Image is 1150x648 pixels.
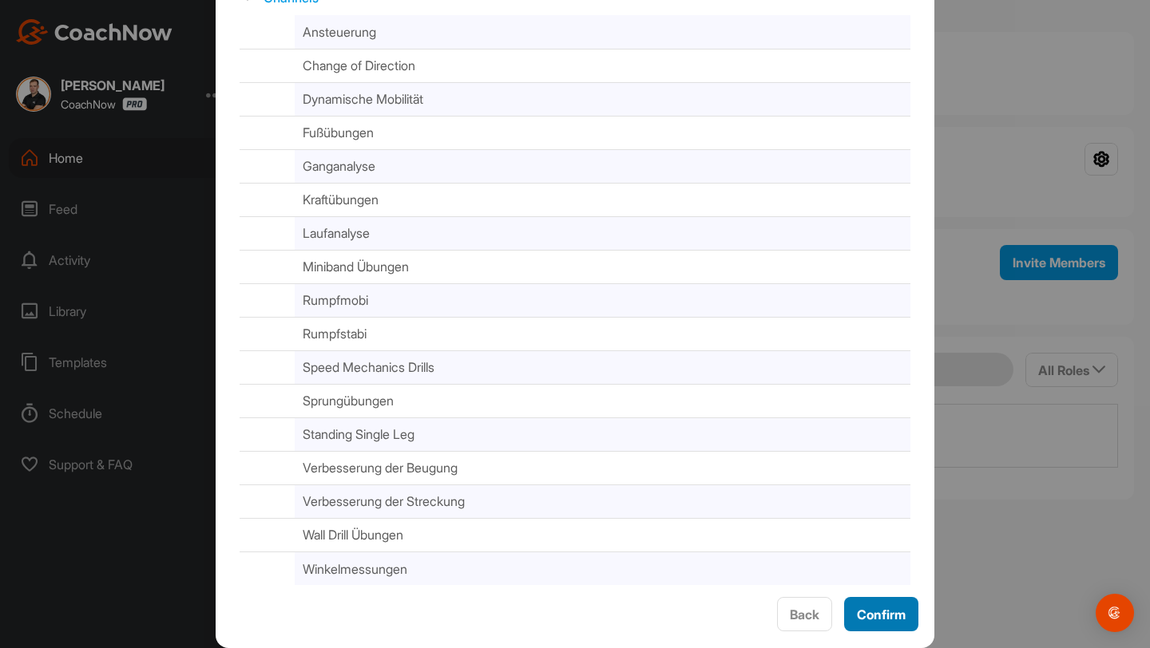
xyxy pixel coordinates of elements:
td: Rumpfstabi [295,317,910,350]
td: Verbesserung der Streckung [295,484,910,518]
td: Wall Drill Übungen [295,518,910,551]
span: Confirm [857,607,906,622]
div: Open Intercom Messenger [1096,594,1134,632]
td: Change of Direction [295,49,910,82]
span: Back [790,607,819,622]
td: Miniband Übungen [295,250,910,283]
td: Winkelmessungen [295,551,910,585]
td: Ganganalyse [295,149,910,183]
td: Ansteuerung [295,15,910,49]
td: Kraftübungen [295,183,910,216]
button: Back [777,597,832,631]
td: Sprungübungen [295,384,910,417]
td: Speed Mechanics Drills [295,350,910,384]
td: Rumpfmobi [295,283,910,317]
td: Dynamische Mobilität [295,82,910,116]
td: Laufanalyse [295,216,910,250]
td: Verbesserung der Beugung [295,451,910,484]
td: Standing Single Leg [295,417,910,451]
td: Fußübungen [295,116,910,149]
button: Confirm [844,597,918,631]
